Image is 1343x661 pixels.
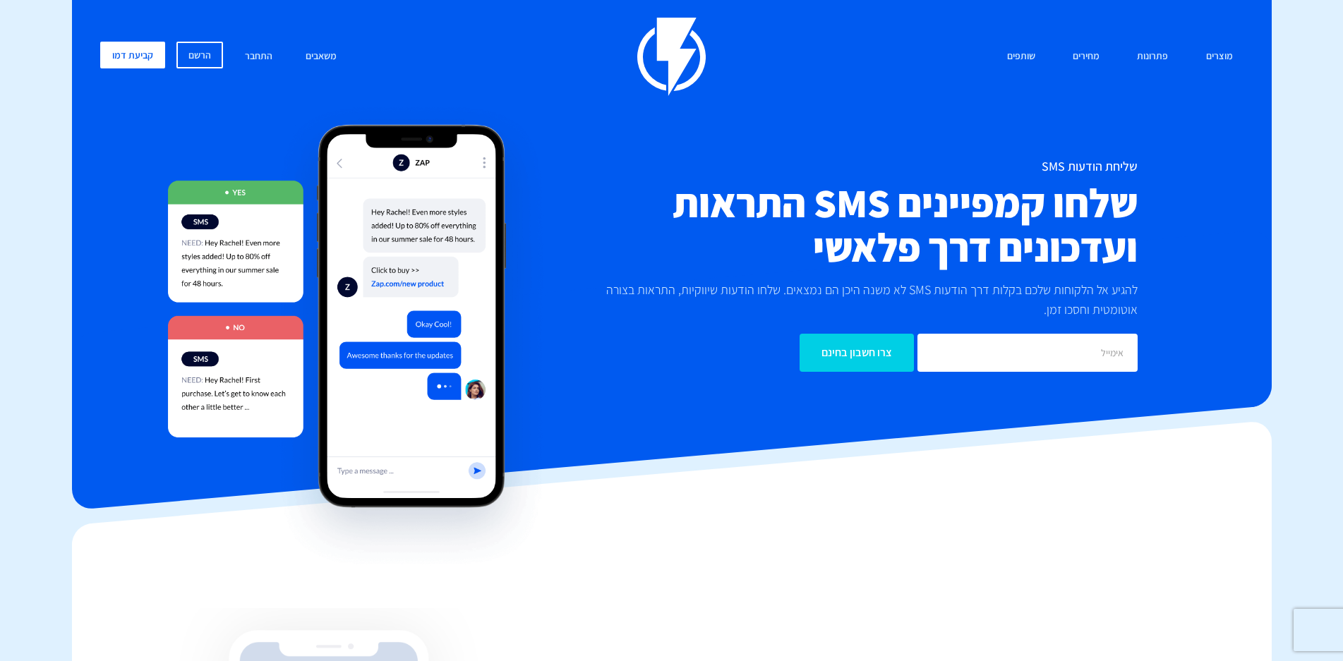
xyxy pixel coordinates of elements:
[587,181,1138,269] h2: שלחו קמפיינים SMS התראות ועדכונים דרך פלאשי
[800,334,914,372] input: צרו חשבון בחינם
[1062,42,1110,72] a: מחירים
[1126,42,1179,72] a: פתרונות
[234,42,283,72] a: התחבר
[100,42,165,68] a: קביעת דמו
[176,42,223,68] a: הרשם
[917,334,1138,372] input: אימייל
[1196,42,1243,72] a: מוצרים
[587,280,1138,320] p: להגיע אל הלקוחות שלכם בקלות דרך הודעות SMS לא משנה היכן הם נמצאים. שלחו הודעות שיווקיות, התראות ב...
[996,42,1046,72] a: שותפים
[295,42,347,72] a: משאבים
[587,159,1138,174] h1: שליחת הודעות SMS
